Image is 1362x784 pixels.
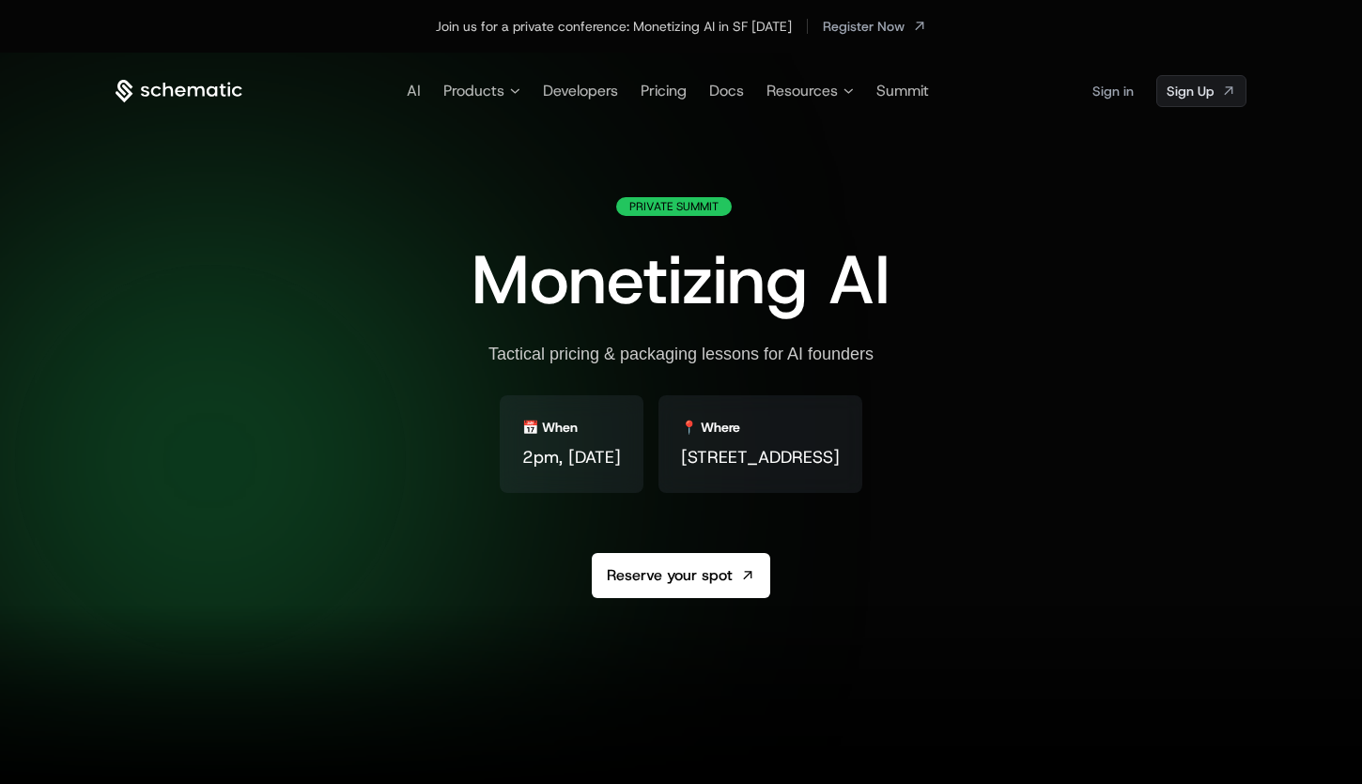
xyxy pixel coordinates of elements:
[522,444,621,470] span: 2pm, [DATE]
[443,80,504,102] span: Products
[407,81,421,100] a: AI
[592,553,770,598] a: Reserve your spot
[616,197,732,216] div: Private Summit
[641,81,687,100] a: Pricing
[488,344,874,365] div: Tactical pricing & packaging lessons for AI founders
[876,81,929,100] a: Summit
[766,80,838,102] span: Resources
[823,17,905,36] span: Register Now
[681,444,840,470] span: [STREET_ADDRESS]
[1092,76,1134,106] a: Sign in
[436,17,792,36] div: Join us for a private conference: Monetizing AI in SF [DATE]
[1156,75,1246,107] a: [object Object]
[709,81,744,100] a: Docs
[472,235,890,325] span: Monetizing AI
[681,418,740,437] div: 📍 Where
[522,418,578,437] div: 📅 When
[543,81,618,100] a: Developers
[823,11,927,41] a: [object Object]
[1167,82,1214,100] span: Sign Up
